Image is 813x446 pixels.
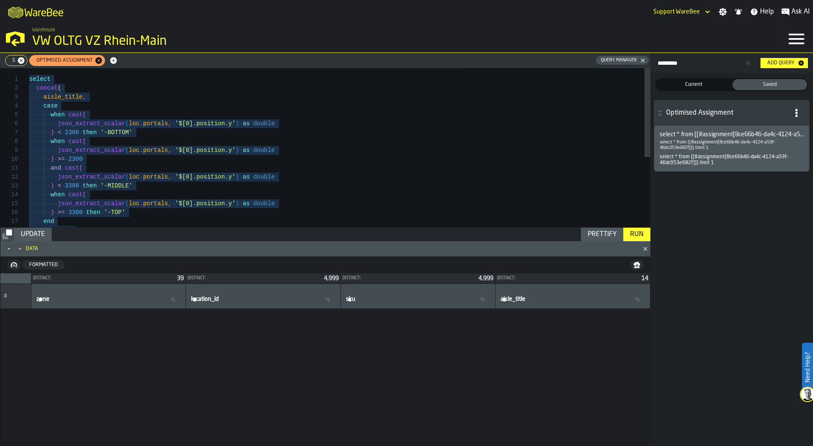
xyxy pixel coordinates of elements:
[58,173,125,180] span: json_extract_scalar
[0,102,18,110] div: 4
[0,75,18,84] div: 1
[125,173,129,180] span: (
[143,147,168,154] span: portals
[731,8,746,16] label: button-toggle-Notifications
[655,78,732,91] label: button-switch-multi-Current
[44,102,58,109] span: case
[175,120,236,127] span: '$[0].position.y'
[58,156,65,162] span: >=
[68,111,83,118] span: cast
[0,217,18,226] div: 17
[343,276,476,281] div: Distinct:
[344,294,492,305] input: label
[791,7,810,17] span: Ask AI
[243,147,250,154] span: as
[68,227,72,234] span: ,
[734,81,805,88] span: Saved
[44,227,51,234] span: as
[94,56,103,65] span: Remove tag
[17,229,48,240] div: Update
[29,76,50,83] span: select
[83,138,86,145] span: (
[175,147,236,154] span: '$[0].position.y'
[175,200,236,207] span: '$[0].position.y'
[478,275,493,281] span: 4,999
[0,84,18,93] div: 2
[129,120,139,127] span: loc
[7,58,17,63] span: s
[143,173,168,180] span: portals
[33,276,174,281] div: Distinct:
[243,120,250,127] span: as
[732,78,808,91] label: button-switch-multi-Saved
[83,182,97,189] span: then
[497,276,638,281] div: Distinct:
[50,138,65,145] span: when
[129,147,139,154] span: loc
[760,7,774,17] span: Help
[191,296,219,303] span: label
[778,7,813,17] label: button-toggle-Ask AI
[68,138,83,145] span: cast
[0,110,18,119] div: 5
[660,140,804,151] p: select * from {{#assignment[8ce66b46-da4c-4124-a53f-46dc053e682f]}} limit 1
[36,85,58,91] span: concat
[780,25,813,52] label: button-toggle-Menu
[235,200,239,207] span: )
[50,182,54,189] span: )
[139,120,143,127] span: .
[186,273,340,284] div: StatList-item-Distinct:
[104,209,125,216] span: '-TOP'
[341,273,495,284] div: StatList-item-Distinct:
[177,275,184,281] span: 39
[168,147,171,154] span: ,
[26,246,633,252] div: Data
[596,56,649,65] button: button-Query Manager
[139,147,143,154] span: .
[660,131,804,138] span: select * from {{#assignment[8ce66b46-da4c-4124-a53f-46dc053e682f]}} limit 1
[58,200,125,207] span: json_extract_scalar
[654,100,809,126] button: button-
[188,276,321,281] div: Distinct:
[143,120,168,127] span: portals
[44,94,83,100] span: aisle_title
[346,296,355,303] span: label
[0,173,18,182] div: 12
[175,173,236,180] span: '$[0].position.y'
[68,191,83,198] span: cast
[803,344,812,391] label: Need Help?
[0,137,18,146] div: 8
[243,200,250,207] span: as
[650,7,712,17] div: DropdownMenuValue-Support WareBee
[0,182,18,190] div: 13
[168,200,171,207] span: ,
[499,294,647,305] input: label
[253,173,274,180] span: double
[581,228,623,241] button: button-Prettify
[54,227,69,234] span: ZONE
[15,245,25,253] button: Minimize
[597,58,640,63] div: Query Manager
[50,209,54,216] span: )
[58,85,61,91] span: (
[642,275,648,281] span: 14
[189,294,337,305] input: label
[65,129,79,136] span: 2300
[660,154,804,166] div: select * from {{#assignment[8ce66b46-da4c-4124-a53f-46dc053e682f]}} limit 1
[50,111,65,118] span: when
[14,228,52,241] button: button-Update
[0,208,18,217] div: 16
[235,147,239,154] span: )
[32,34,261,49] div: VW OLTG VZ Rhein-Main
[125,147,129,154] span: (
[35,294,183,305] input: label
[715,8,730,16] label: button-toggle-Settings
[44,218,54,225] span: end
[760,58,808,68] button: button-Add Query
[235,173,239,180] span: )
[168,120,171,127] span: ,
[125,120,129,127] span: (
[50,165,61,171] span: and
[58,120,125,127] span: json_extract_scalar
[7,260,21,270] button: button-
